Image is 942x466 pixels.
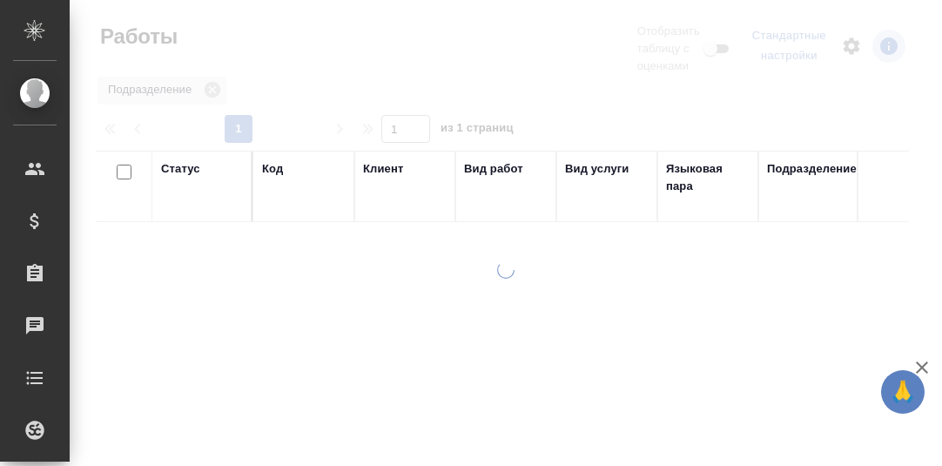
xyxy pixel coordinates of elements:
[262,160,283,178] div: Код
[881,370,925,414] button: 🙏
[464,160,523,178] div: Вид работ
[161,160,200,178] div: Статус
[767,160,857,178] div: Подразделение
[363,160,403,178] div: Клиент
[888,374,918,410] span: 🙏
[666,160,750,195] div: Языковая пара
[565,160,629,178] div: Вид услуги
